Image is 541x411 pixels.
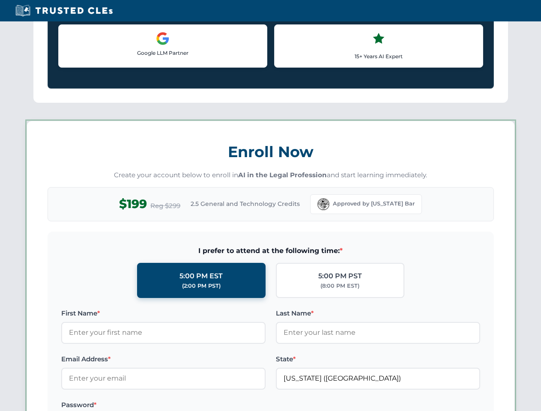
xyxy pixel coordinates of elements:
label: Password [61,400,266,410]
img: Florida Bar [317,198,329,210]
div: 5:00 PM PST [318,271,362,282]
span: Reg $299 [150,201,180,211]
div: 5:00 PM EST [179,271,223,282]
label: Last Name [276,308,480,319]
img: Trusted CLEs [13,4,115,17]
p: 15+ Years AI Expert [281,52,476,60]
input: Enter your email [61,368,266,389]
div: (2:00 PM PST) [182,282,221,290]
span: I prefer to attend at the following time: [61,245,480,256]
span: $199 [119,194,147,214]
span: Approved by [US_STATE] Bar [333,200,415,208]
img: Google [156,32,170,45]
label: First Name [61,308,266,319]
h3: Enroll Now [48,138,494,165]
input: Enter your last name [276,322,480,343]
p: Create your account below to enroll in and start learning immediately. [48,170,494,180]
input: Florida (FL) [276,368,480,389]
label: Email Address [61,354,266,364]
input: Enter your first name [61,322,266,343]
span: 2.5 General and Technology Credits [191,199,300,208]
div: (8:00 PM EST) [320,282,359,290]
label: State [276,354,480,364]
strong: AI in the Legal Profession [238,171,327,179]
p: Google LLM Partner [66,49,260,57]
